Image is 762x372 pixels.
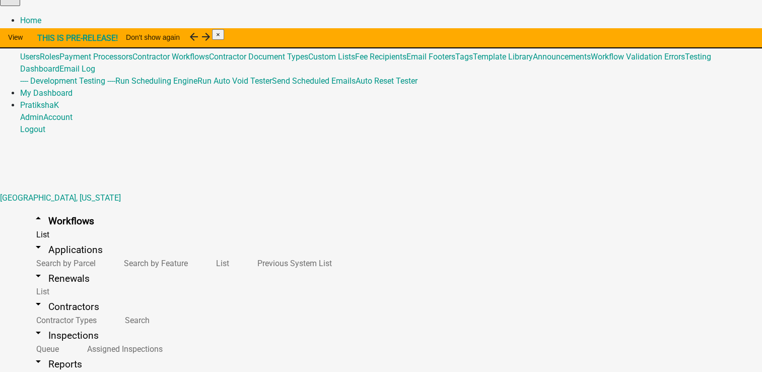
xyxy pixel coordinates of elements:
[20,338,71,360] a: Queue
[20,51,762,87] div: Global201
[59,64,95,74] a: Email Log
[473,52,533,61] a: Template Library
[37,33,118,43] strong: THIS IS PRE-RELEASE!
[20,238,115,262] a: arrow_drop_downApplications
[32,241,44,253] i: arrow_drop_down
[20,267,102,290] a: arrow_drop_downRenewals
[20,253,108,274] a: Search by Parcel
[20,111,762,136] div: PratikshaK
[533,52,591,61] a: Announcements
[115,76,197,86] a: Run Scheduling Engine
[406,52,455,61] a: Email Footers
[59,52,132,61] a: Payment Processors
[200,253,241,274] a: List
[20,76,115,86] a: ---- Development Testing ----
[20,324,111,347] a: arrow_drop_downInspections
[20,281,61,302] a: List
[216,31,220,38] span: ×
[20,28,43,37] a: Admin
[20,309,109,331] a: Contractor Types
[200,31,212,43] i: arrow_forward
[71,338,175,360] a: Assigned Inspections
[455,52,473,61] a: Tags
[20,125,45,134] a: Logout
[241,253,344,274] a: Previous System List
[209,52,308,61] a: Contractor Document Types
[32,355,44,367] i: arrow_drop_down
[32,327,44,339] i: arrow_drop_down
[20,100,59,110] a: PratikshaK
[108,253,200,274] a: Search by Feature
[20,209,106,233] a: arrow_drop_upWorkflows
[43,112,73,122] a: Account
[591,52,685,61] a: Workflow Validation Errors
[40,52,59,61] a: Roles
[20,224,61,245] a: List
[32,298,44,310] i: arrow_drop_down
[118,28,188,46] button: Don't show again
[212,29,224,40] button: Close
[20,52,40,61] a: Users
[32,270,44,282] i: arrow_drop_down
[308,52,355,61] a: Custom Lists
[356,76,418,86] a: Auto Reset Tester
[32,212,44,224] i: arrow_drop_up
[132,52,209,61] a: Contractor Workflows
[20,16,41,25] a: Home
[272,76,356,86] a: Send Scheduled Emails
[355,52,406,61] a: Fee Recipients
[20,112,43,122] a: Admin
[20,88,73,98] a: My Dashboard
[109,309,162,331] a: Search
[197,76,272,86] a: Run Auto Void Tester
[20,295,111,319] a: arrow_drop_downContractors
[188,31,200,43] i: arrow_back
